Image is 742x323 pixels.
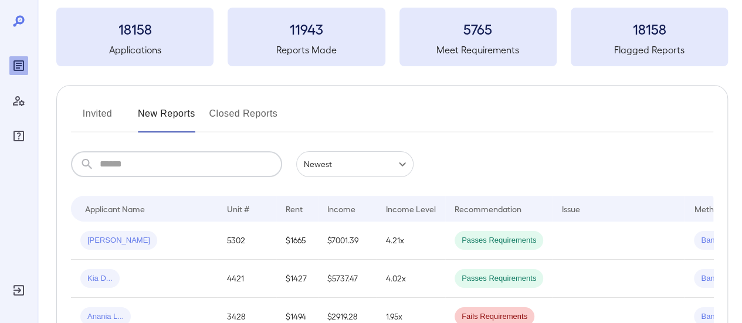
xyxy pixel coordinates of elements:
[80,273,120,284] span: Kia D...
[80,235,157,246] span: [PERSON_NAME]
[9,281,28,300] div: Log Out
[694,235,741,246] span: Bank Link
[694,273,741,284] span: Bank Link
[377,222,445,260] td: 4.21x
[455,273,543,284] span: Passes Requirements
[455,311,534,322] span: Fails Requirements
[56,8,728,66] summary: 18158Applications11943Reports Made5765Meet Requirements18158Flagged Reports
[56,19,214,38] h3: 18158
[386,202,436,216] div: Income Level
[318,222,377,260] td: $7001.39
[9,56,28,75] div: Reports
[71,104,124,132] button: Invited
[209,104,278,132] button: Closed Reports
[9,91,28,110] div: Manage Users
[562,202,581,216] div: Issue
[228,43,385,57] h5: Reports Made
[571,19,728,38] h3: 18158
[399,43,557,57] h5: Meet Requirements
[138,104,195,132] button: New Reports
[318,260,377,298] td: $5737.47
[571,43,728,57] h5: Flagged Reports
[276,260,318,298] td: $1427
[228,19,385,38] h3: 11943
[694,311,741,322] span: Bank Link
[227,202,249,216] div: Unit #
[286,202,304,216] div: Rent
[399,19,557,38] h3: 5765
[56,43,214,57] h5: Applications
[276,222,318,260] td: $1665
[85,202,145,216] div: Applicant Name
[80,311,131,322] span: Anania L...
[455,202,521,216] div: Recommendation
[455,235,543,246] span: Passes Requirements
[9,127,28,145] div: FAQ
[218,260,276,298] td: 4421
[694,202,723,216] div: Method
[296,151,414,177] div: Newest
[377,260,445,298] td: 4.02x
[218,222,276,260] td: 5302
[327,202,355,216] div: Income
